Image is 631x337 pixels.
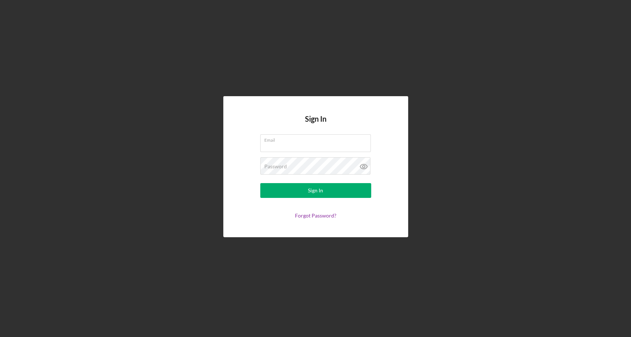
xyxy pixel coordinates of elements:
div: Sign In [308,183,323,198]
label: Email [264,135,371,143]
button: Sign In [260,183,371,198]
a: Forgot Password? [295,212,336,219]
h4: Sign In [305,115,326,134]
label: Password [264,164,287,169]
